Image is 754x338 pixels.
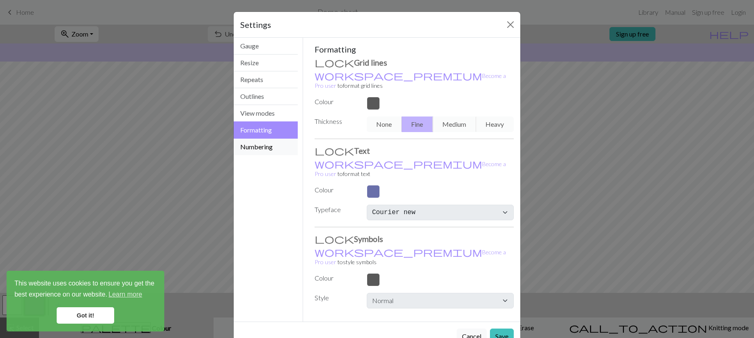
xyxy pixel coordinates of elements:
div: cookieconsent [7,271,164,331]
small: to format text [315,160,506,177]
label: Colour [310,97,362,107]
label: Style [310,293,362,305]
span: This website uses cookies to ensure you get the best experience on our website. [14,279,156,301]
button: Formatting [234,121,298,139]
a: Become a Pro user [315,72,506,89]
h5: Formatting [315,44,514,54]
button: View modes [234,105,298,122]
button: Outlines [234,88,298,105]
small: to style symbols [315,249,506,265]
button: Repeats [234,71,298,88]
a: learn more about cookies [107,288,143,301]
h3: Grid lines [315,57,514,67]
span: workspace_premium [315,70,482,81]
a: Become a Pro user [315,249,506,265]
button: Close [504,18,517,31]
label: Colour [310,273,362,283]
button: Resize [234,55,298,71]
a: Become a Pro user [315,160,506,177]
h3: Text [315,146,514,155]
button: Numbering [234,139,298,155]
label: Thickness [310,116,362,129]
h5: Settings [240,18,271,31]
span: workspace_premium [315,158,482,169]
span: workspace_premium [315,246,482,258]
label: Colour [310,185,362,195]
small: to format grid lines [315,72,506,89]
h3: Symbols [315,234,514,244]
a: dismiss cookie message [57,307,114,324]
label: Typeface [310,205,362,217]
button: Gauge [234,38,298,55]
